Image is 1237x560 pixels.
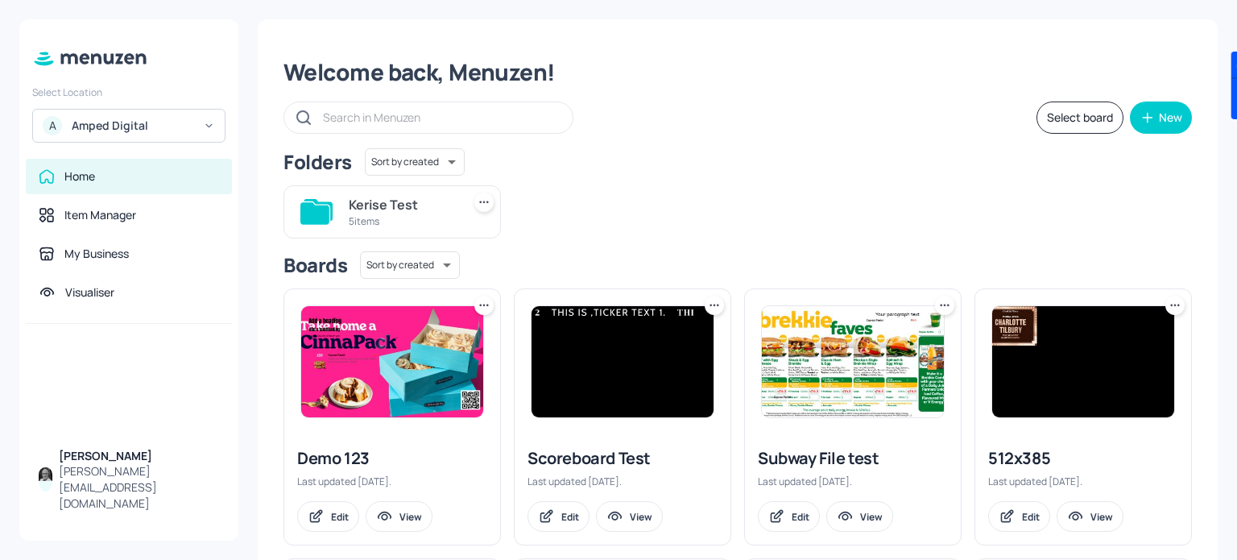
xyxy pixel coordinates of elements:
[72,118,193,134] div: Amped Digital
[1130,102,1192,134] button: New
[360,249,460,281] div: Sort by created
[59,463,219,512] div: [PERSON_NAME][EMAIL_ADDRESS][DOMAIN_NAME]
[64,168,95,185] div: Home
[283,252,347,278] div: Boards
[283,58,1192,87] div: Welcome back, Menuzen!
[331,510,349,524] div: Edit
[39,467,52,481] img: ACg8ocJItZA9VdYFSfY2MAB19mXKoZM64yMQeuMi-eeW_pslaQ=s96-c
[561,510,579,524] div: Edit
[532,306,714,417] img: 2025-07-29-17537622447104til4tw6kiq.jpeg
[758,475,948,488] div: Last updated [DATE].
[59,448,219,464] div: [PERSON_NAME]
[860,510,883,524] div: View
[32,85,225,99] div: Select Location
[323,106,556,129] input: Search in Menuzen
[301,306,483,417] img: 2025-10-06-1759736745196ydn79flgxh.jpeg
[349,214,455,228] div: 5 items
[1022,510,1040,524] div: Edit
[365,146,465,178] div: Sort by created
[399,510,422,524] div: View
[1090,510,1113,524] div: View
[65,284,114,301] div: Visualiser
[64,246,129,262] div: My Business
[1036,102,1123,134] button: Select board
[349,195,455,214] div: Kerise Test
[297,447,487,470] div: Demo 123
[1159,112,1182,123] div: New
[792,510,809,524] div: Edit
[988,475,1178,488] div: Last updated [DATE].
[758,447,948,470] div: Subway File test
[527,475,718,488] div: Last updated [DATE].
[762,306,944,417] img: 2025-08-13-1755066037325fj9ck42ipr6.jpeg
[527,447,718,470] div: Scoreboard Test
[992,306,1174,417] img: 2025-06-17-1750199689017r8ixrj6ih6.jpeg
[988,447,1178,470] div: 512x385
[283,149,352,175] div: Folders
[64,207,136,223] div: Item Manager
[630,510,652,524] div: View
[43,116,62,135] div: A
[297,475,487,488] div: Last updated [DATE].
